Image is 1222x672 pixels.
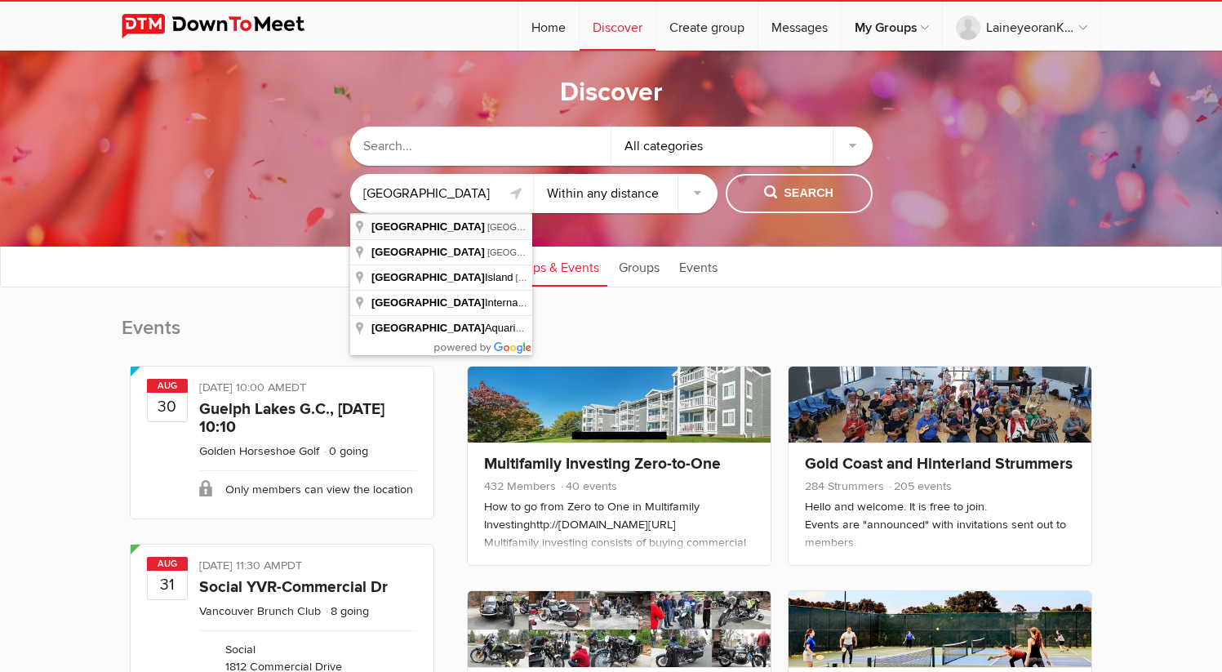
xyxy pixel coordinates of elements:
div: [DATE] 10:00 AM [199,379,417,400]
span: Aug [147,557,188,571]
span: Search [764,185,833,202]
span: 205 events [887,479,952,493]
a: Create group [656,2,758,51]
span: [GEOGRAPHIC_DATA] [371,246,485,258]
span: 40 events [559,479,617,493]
a: My Groups [842,2,942,51]
span: Aug [147,379,188,393]
b: 30 [148,392,187,421]
input: Search... [350,127,611,166]
h2: Events [122,315,442,358]
a: Guelph Lakes G.C., [DATE] 10:10 [199,399,384,437]
a: Messages [758,2,841,51]
span: [GEOGRAPHIC_DATA], [GEOGRAPHIC_DATA] [487,247,679,257]
a: Home [518,2,579,51]
span: [GEOGRAPHIC_DATA] [371,296,485,309]
a: Golden Horseshoe Golf [199,444,319,458]
span: [GEOGRAPHIC_DATA], [GEOGRAPHIC_DATA] [516,273,708,283]
span: International Airport (YVR) [371,296,611,309]
span: Aquarium [371,322,533,334]
img: DownToMeet [122,14,330,38]
span: America/Vancouver [281,559,302,572]
a: Gold Coast and Hinterland Strummers [805,454,1073,474]
li: 8 going [324,604,369,618]
span: Island [371,271,516,283]
a: Groups [611,246,668,287]
span: [GEOGRAPHIC_DATA] [371,220,485,233]
a: Events [671,246,726,287]
span: [GEOGRAPHIC_DATA] [371,322,485,334]
li: 0 going [322,444,368,458]
span: 432 Members [484,479,556,493]
b: 31 [148,570,187,599]
a: LaineyeoranKim [943,2,1100,51]
span: [GEOGRAPHIC_DATA], [GEOGRAPHIC_DATA] [487,222,679,232]
div: Only members can view the location [199,470,417,507]
div: [DATE] 11:30 AM [199,557,417,578]
div: All categories [611,127,873,166]
input: Location or ZIP-Code [350,174,534,213]
h1: Discover [560,76,663,110]
span: [GEOGRAPHIC_DATA] [371,271,485,283]
button: Search [726,174,873,213]
span: America/Toronto [285,381,306,394]
a: Groups & Events [497,246,607,287]
h2: Groups [459,315,1101,358]
a: Discover [580,2,655,51]
a: Vancouver Brunch Club [199,604,321,618]
a: Multifamily Investing Zero-to-One [484,454,721,474]
span: 284 Strummers [805,479,884,493]
a: Social YVR-Commercial Dr [199,577,388,597]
